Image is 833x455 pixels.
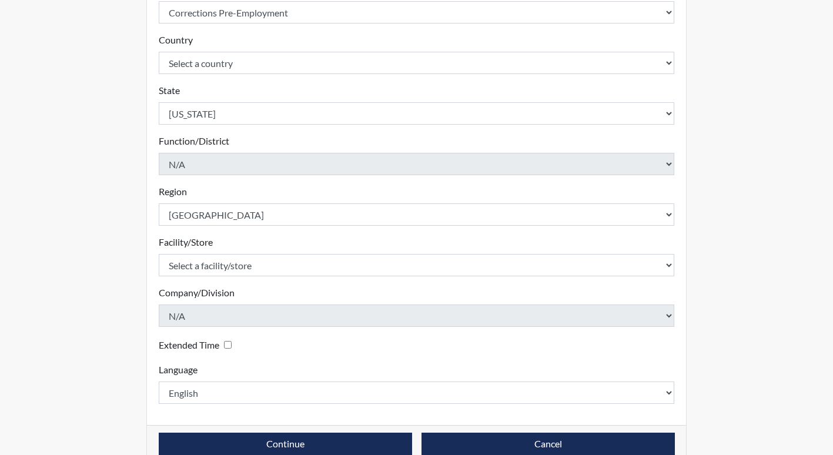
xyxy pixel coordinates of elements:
[159,363,198,377] label: Language
[159,286,235,300] label: Company/Division
[159,134,229,148] label: Function/District
[159,185,187,199] label: Region
[159,83,180,98] label: State
[421,433,675,455] button: Cancel
[159,338,219,352] label: Extended Time
[159,235,213,249] label: Facility/Store
[159,433,412,455] button: Continue
[159,33,193,47] label: Country
[159,336,236,353] div: Checking this box will provide the interviewee with an accomodation of extra time to answer each ...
